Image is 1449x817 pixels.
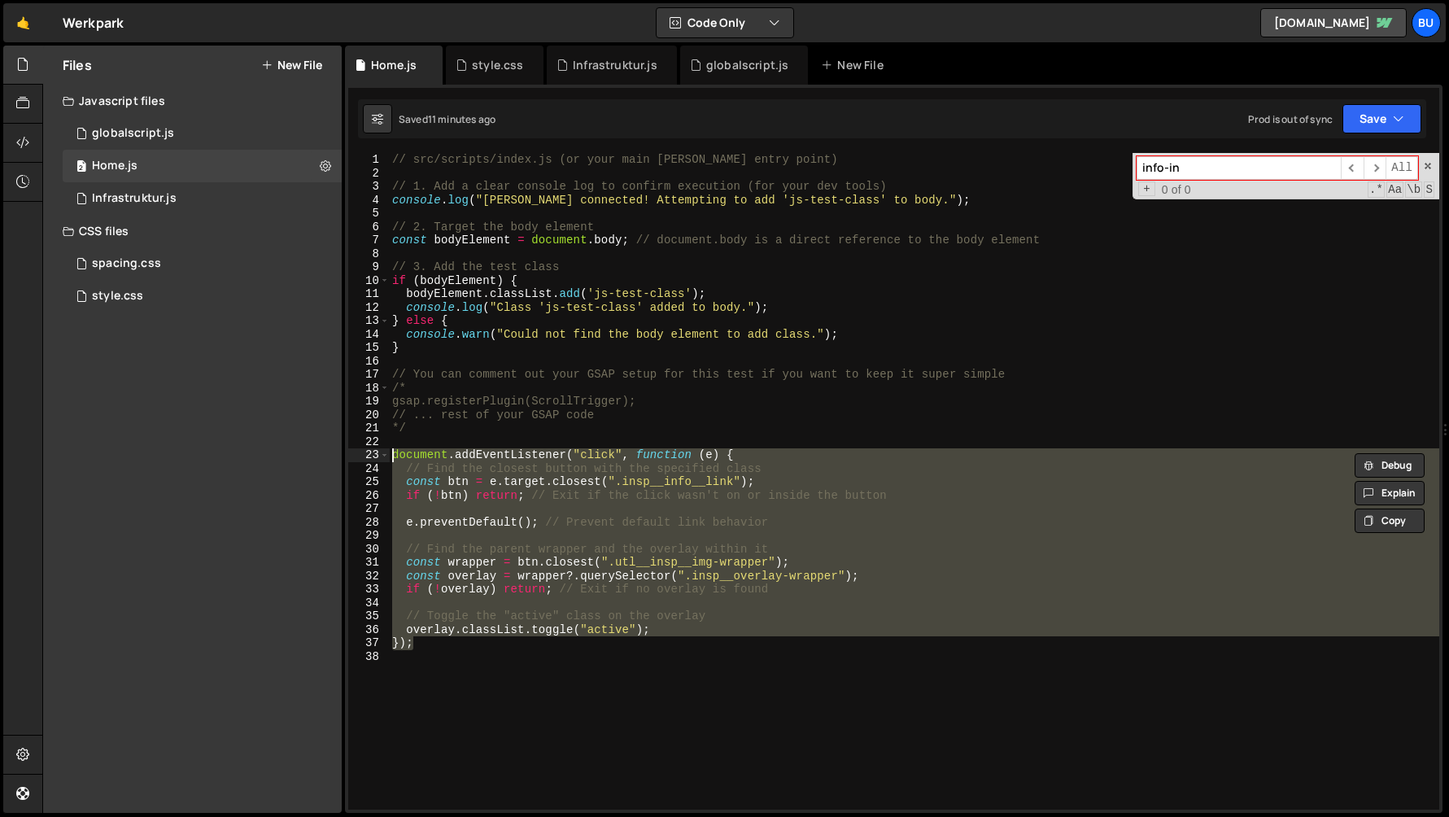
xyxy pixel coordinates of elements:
div: Home.js [92,159,137,173]
div: 7 [348,234,390,247]
div: CSS files [43,215,342,247]
div: Infrastruktur.js [92,191,177,206]
div: 13618/34270.js [63,150,342,182]
div: 10 [348,274,390,288]
div: 27 [348,502,390,516]
div: 31 [348,556,390,570]
span: Search In Selection [1424,181,1434,198]
div: 26 [348,489,390,503]
div: 22 [348,435,390,449]
div: 13618/34273.css [63,247,342,280]
span: Alt-Enter [1386,156,1418,180]
div: 29 [348,529,390,543]
span: CaseSensitive Search [1386,181,1403,198]
div: 33 [348,583,390,596]
div: 8 [348,247,390,261]
div: 13618/42784.js [63,182,342,215]
div: 12 [348,301,390,315]
div: 11 [348,287,390,301]
button: Code Only [657,8,793,37]
div: Saved [399,112,495,126]
a: 🤙 [3,3,43,42]
div: 24 [348,462,390,476]
div: globalscript.js [706,57,788,73]
div: 4 [348,194,390,208]
span: 2 [76,161,86,174]
div: 23 [348,448,390,462]
div: spacing.css [92,256,161,271]
div: 13 [348,314,390,328]
h2: Files [63,56,92,74]
button: Debug [1355,453,1425,478]
div: 15 [348,341,390,355]
div: style.css [92,289,143,304]
div: 5 [348,207,390,221]
div: Home.js [371,57,417,73]
button: Explain [1355,481,1425,505]
div: 28 [348,516,390,530]
div: Infrastruktur.js [573,57,657,73]
span: Whole Word Search [1405,181,1422,198]
div: 32 [348,570,390,583]
div: 2 [348,167,390,181]
div: 6 [348,221,390,234]
div: 21 [348,422,390,435]
div: 36 [348,623,390,637]
div: 17 [348,368,390,382]
div: Javascript files [43,85,342,117]
div: 1 [348,153,390,167]
div: 9 [348,260,390,274]
a: [DOMAIN_NAME] [1260,8,1407,37]
span: Toggle Replace mode [1138,181,1155,197]
button: Save [1342,104,1421,133]
div: 13618/34272.css [63,280,342,312]
div: globalscript.js [92,126,174,141]
div: 20 [348,408,390,422]
div: 13618/42788.js [63,117,342,150]
div: 35 [348,609,390,623]
div: style.css [472,57,523,73]
a: Bu [1412,8,1441,37]
div: 30 [348,543,390,557]
div: 14 [348,328,390,342]
div: Werkpark [63,13,124,33]
span: 0 of 0 [1155,183,1198,197]
div: 16 [348,355,390,369]
div: 18 [348,382,390,395]
div: 38 [348,650,390,664]
div: Prod is out of sync [1248,112,1333,126]
div: 11 minutes ago [428,112,495,126]
button: Copy [1355,509,1425,533]
span: ​ [1341,156,1364,180]
input: Search for [1137,156,1341,180]
div: 25 [348,475,390,489]
div: 3 [348,180,390,194]
button: New File [261,59,322,72]
div: 34 [348,596,390,610]
div: New File [821,57,889,73]
div: 37 [348,636,390,650]
div: 19 [348,395,390,408]
span: ​ [1364,156,1386,180]
span: RegExp Search [1368,181,1385,198]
